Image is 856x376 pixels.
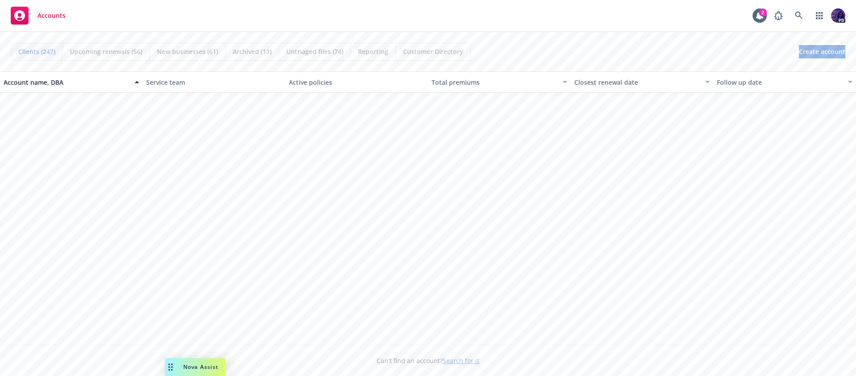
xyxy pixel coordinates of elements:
div: 2 [759,8,767,17]
button: Active policies [285,71,428,93]
button: Nova Assist [165,358,226,376]
span: Untriaged files (74) [286,47,343,56]
a: Switch app [811,7,828,25]
div: Active policies [289,78,424,87]
div: Drag to move [165,358,176,376]
button: Total premiums [428,71,571,93]
a: Search [790,7,808,25]
a: Search for it [443,356,479,365]
span: Archived (13) [233,47,272,56]
span: Upcoming renewals (56) [70,47,142,56]
a: Report a Bug [770,7,787,25]
span: Can't find an account? [377,356,479,365]
a: Create account [799,45,845,58]
button: Service team [143,71,285,93]
span: Create account [799,43,845,60]
img: photo [831,8,845,23]
div: Service team [146,78,282,87]
span: Nova Assist [183,363,218,371]
button: Closest renewal date [571,71,713,93]
span: Accounts [37,12,66,19]
span: Clients (247) [18,47,55,56]
button: Follow up date [713,71,856,93]
a: Accounts [7,3,69,28]
span: Customer Directory [403,47,463,56]
div: Follow up date [717,78,843,87]
span: New businesses (61) [157,47,218,56]
div: Closest renewal date [574,78,700,87]
div: Account name, DBA [4,78,129,87]
span: Reporting [358,47,388,56]
div: Total premiums [432,78,557,87]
